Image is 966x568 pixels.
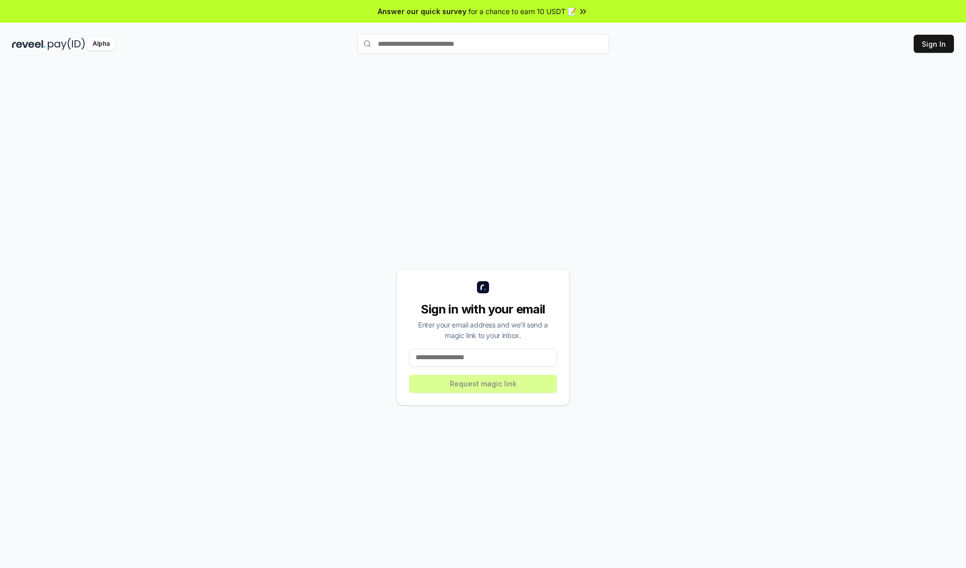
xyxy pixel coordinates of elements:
span: for a chance to earn 10 USDT 📝 [468,6,576,17]
img: logo_small [477,281,489,293]
img: pay_id [48,38,85,50]
button: Sign In [914,35,954,53]
span: Answer our quick survey [378,6,466,17]
div: Sign in with your email [409,301,557,317]
img: reveel_dark [12,38,46,50]
div: Enter your email address and we’ll send a magic link to your inbox. [409,319,557,341]
div: Alpha [87,38,115,50]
